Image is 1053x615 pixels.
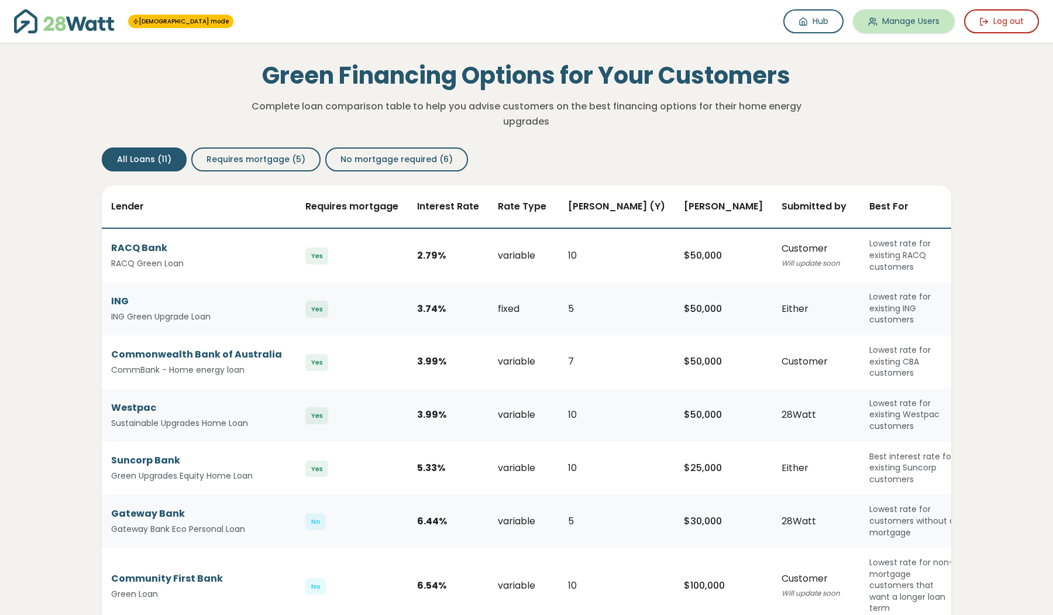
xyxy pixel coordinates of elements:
[417,408,479,422] div: 3.99 %
[111,241,282,255] div: RACQ Bank
[568,302,665,316] div: 5
[869,504,956,538] div: Lowest rate for customers without a mortgage
[498,514,549,528] div: variable
[684,200,763,213] span: [PERSON_NAME]
[684,408,763,422] div: $ 50,000
[782,408,851,422] div: 28Watt
[305,248,328,264] span: Yes
[111,348,282,362] div: Commonwealth Bank of Australia
[111,257,282,270] small: RACQ Green Loan
[869,451,956,486] div: Best interest rate for existing Suncorp customers
[14,9,114,33] img: 28Watt
[782,302,851,316] div: Either
[117,153,171,166] span: All Loans (11)
[325,147,468,171] button: No mortgage required (6)
[111,470,282,482] small: Green Upgrades Equity Home Loan
[684,579,763,593] div: $ 100,000
[684,355,763,369] div: $ 50,000
[305,513,326,530] span: No
[191,147,321,171] button: Requires mortgage (5)
[111,417,282,430] small: Sustainable Upgrades Home Loan
[111,523,282,535] small: Gateway Bank Eco Personal Loan
[305,200,398,213] span: Requires mortgage
[869,291,956,326] div: Lowest rate for existing ING customers
[111,294,282,308] div: ING
[498,200,546,213] span: Rate Type
[869,557,956,614] div: Lowest rate for non-mortgage customers that want a longer loan term
[305,354,328,371] span: Yes
[684,514,763,528] div: $ 30,000
[568,408,665,422] div: 10
[498,355,549,369] div: variable
[684,302,763,316] div: $ 50,000
[782,258,840,268] span: Will update soon
[568,579,665,593] div: 10
[498,249,549,263] div: variable
[417,579,479,593] div: 6.54 %
[782,200,846,213] span: Submitted by
[853,9,955,33] a: Manage Users
[111,453,282,468] div: Suncorp Bank
[305,407,328,424] span: Yes
[246,99,806,129] p: Complete loan comparison table to help you advise customers on the best financing options for the...
[111,507,282,521] div: Gateway Bank
[207,153,305,166] span: Requires mortgage (5)
[568,200,665,213] span: [PERSON_NAME] (Y)
[111,311,282,323] small: ING Green Upgrade Loan
[305,301,328,318] span: Yes
[111,572,282,586] div: Community First Bank
[869,345,956,379] div: Lowest rate for existing CBA customers
[568,355,665,369] div: 7
[782,242,851,270] div: Customer
[783,9,844,33] a: Hub
[568,514,665,528] div: 5
[964,9,1039,33] button: Log out
[417,200,479,213] span: Interest Rate
[782,355,851,369] div: Customer
[305,578,326,595] span: No
[568,461,665,475] div: 10
[568,249,665,263] div: 10
[417,249,479,263] div: 2.79 %
[417,302,479,316] div: 3.74 %
[417,461,479,475] div: 5.33 %
[782,588,840,598] span: Will update soon
[498,302,549,316] div: fixed
[305,461,328,477] span: Yes
[133,17,229,26] a: [DEMOGRAPHIC_DATA] mode
[869,200,909,213] span: Best For
[340,153,453,166] span: No mortgage required (6)
[102,147,187,171] button: All Loans (11)
[684,461,763,475] div: $ 25,000
[246,61,806,90] h1: Green Financing Options for Your Customers
[498,579,549,593] div: variable
[498,408,549,422] div: variable
[782,572,851,600] div: Customer
[417,355,479,369] div: 3.99 %
[417,514,479,528] div: 6.44 %
[111,364,282,376] small: CommBank - Home energy loan
[869,398,956,432] div: Lowest rate for existing Westpac customers
[111,588,282,600] small: Green Loan
[111,200,144,213] span: Lender
[782,461,851,475] div: Either
[782,514,851,528] div: 28Watt
[128,15,233,28] span: You're in 28Watt mode - full access to all features!
[684,249,763,263] div: $ 50,000
[869,238,956,273] div: Lowest rate for existing RACQ customers
[498,461,549,475] div: variable
[111,401,282,415] div: Westpac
